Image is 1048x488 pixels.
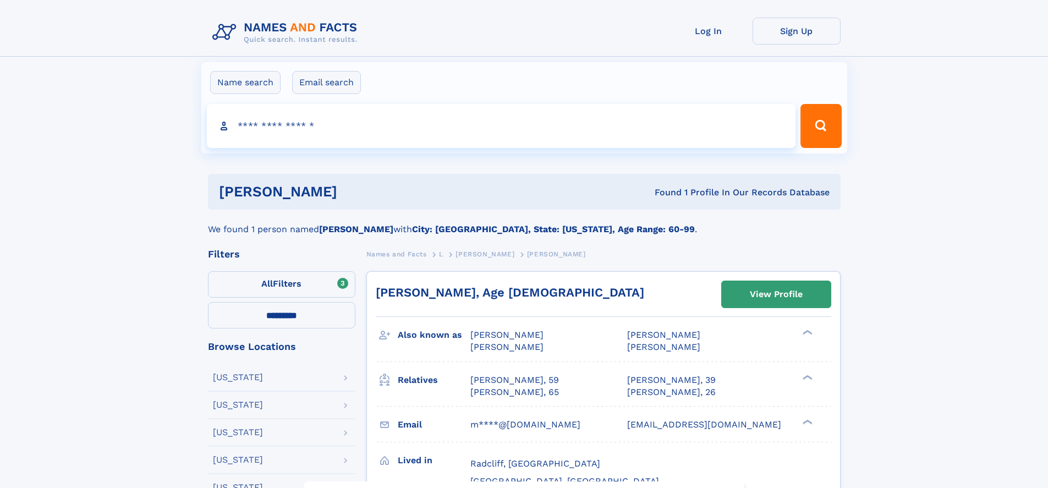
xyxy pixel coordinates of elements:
[207,104,796,148] input: search input
[627,374,716,386] a: [PERSON_NAME], 39
[213,373,263,382] div: [US_STATE]
[470,386,559,398] a: [PERSON_NAME], 65
[398,371,470,390] h3: Relatives
[366,247,427,261] a: Names and Facts
[800,418,813,425] div: ❯
[398,451,470,470] h3: Lived in
[208,249,355,259] div: Filters
[439,247,443,261] a: L
[470,330,544,340] span: [PERSON_NAME]
[319,224,393,234] b: [PERSON_NAME]
[412,224,695,234] b: City: [GEOGRAPHIC_DATA], State: [US_STATE], Age Range: 60-99
[292,71,361,94] label: Email search
[665,18,753,45] a: Log In
[213,428,263,437] div: [US_STATE]
[800,374,813,381] div: ❯
[527,250,586,258] span: [PERSON_NAME]
[627,342,700,352] span: [PERSON_NAME]
[627,386,716,398] a: [PERSON_NAME], 26
[398,415,470,434] h3: Email
[470,342,544,352] span: [PERSON_NAME]
[208,342,355,352] div: Browse Locations
[261,278,273,289] span: All
[753,18,841,45] a: Sign Up
[208,271,355,298] label: Filters
[470,374,559,386] a: [PERSON_NAME], 59
[219,185,496,199] h1: [PERSON_NAME]
[439,250,443,258] span: L
[213,401,263,409] div: [US_STATE]
[376,286,644,299] a: [PERSON_NAME], Age [DEMOGRAPHIC_DATA]
[456,247,514,261] a: [PERSON_NAME]
[496,187,830,199] div: Found 1 Profile In Our Records Database
[800,329,813,336] div: ❯
[208,210,841,236] div: We found 1 person named with .
[722,281,831,308] a: View Profile
[470,476,659,486] span: [GEOGRAPHIC_DATA], [GEOGRAPHIC_DATA]
[213,456,263,464] div: [US_STATE]
[208,18,366,47] img: Logo Names and Facts
[627,419,781,430] span: [EMAIL_ADDRESS][DOMAIN_NAME]
[398,326,470,344] h3: Also known as
[456,250,514,258] span: [PERSON_NAME]
[627,330,700,340] span: [PERSON_NAME]
[800,104,841,148] button: Search Button
[750,282,803,307] div: View Profile
[470,458,600,469] span: Radcliff, [GEOGRAPHIC_DATA]
[210,71,281,94] label: Name search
